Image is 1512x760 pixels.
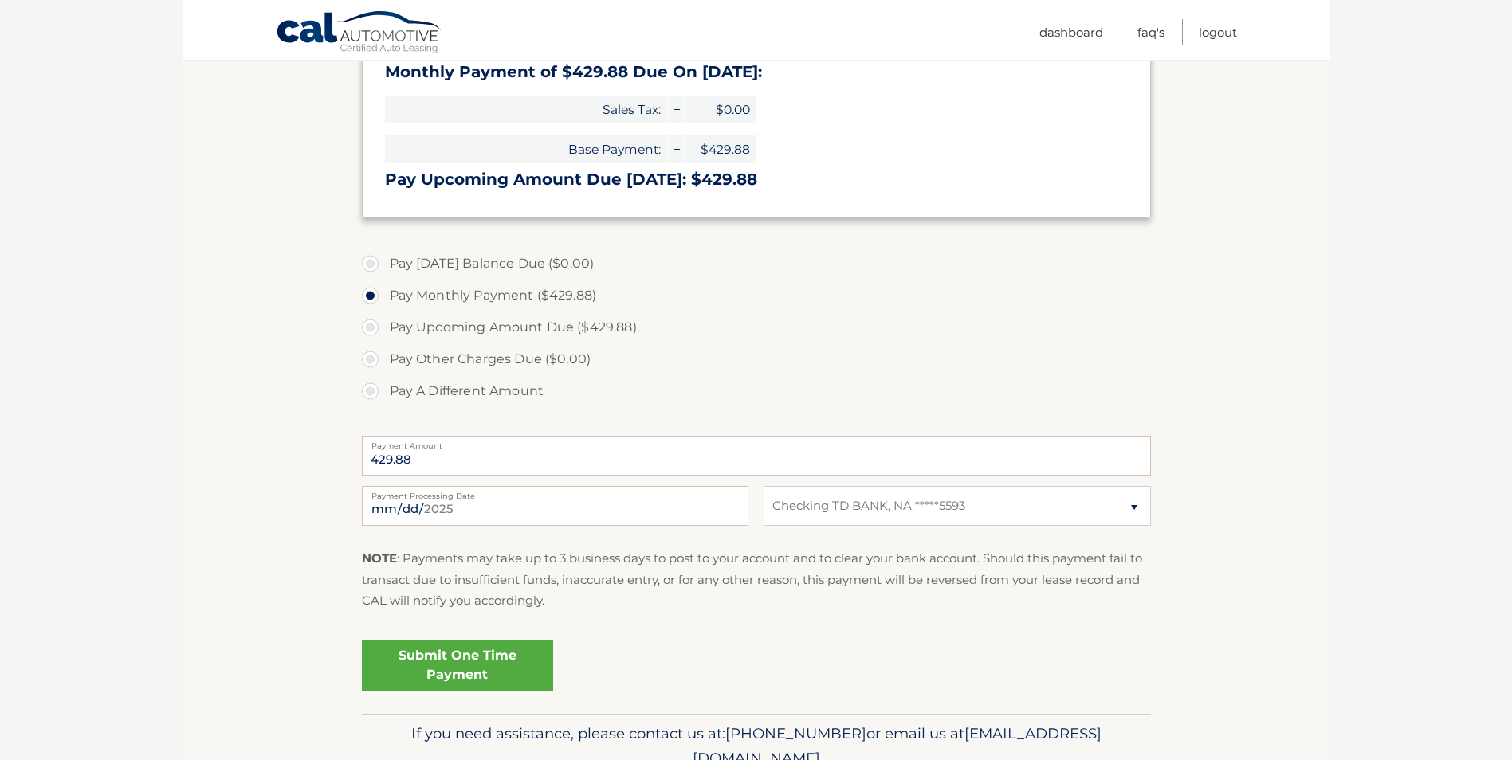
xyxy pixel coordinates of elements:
[685,135,756,163] span: $429.88
[362,550,397,566] strong: NOTE
[362,375,1151,407] label: Pay A Different Amount
[362,548,1151,611] p: : Payments may take up to 3 business days to post to your account and to clear your bank account....
[362,436,1151,449] label: Payment Amount
[362,486,748,526] input: Payment Date
[385,62,1128,82] h3: Monthly Payment of $429.88 Due On [DATE]:
[1137,19,1164,45] a: FAQ's
[362,640,553,691] a: Submit One Time Payment
[385,96,667,123] span: Sales Tax:
[362,248,1151,280] label: Pay [DATE] Balance Due ($0.00)
[362,311,1151,343] label: Pay Upcoming Amount Due ($429.88)
[362,343,1151,375] label: Pay Other Charges Due ($0.00)
[385,170,1128,190] h3: Pay Upcoming Amount Due [DATE]: $429.88
[276,10,443,57] a: Cal Automotive
[362,486,748,499] label: Payment Processing Date
[668,96,684,123] span: +
[725,724,866,742] span: [PHONE_NUMBER]
[385,135,667,163] span: Base Payment:
[668,135,684,163] span: +
[362,436,1151,476] input: Payment Amount
[685,96,756,123] span: $0.00
[1199,19,1237,45] a: Logout
[1039,19,1103,45] a: Dashboard
[362,280,1151,311] label: Pay Monthly Payment ($429.88)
